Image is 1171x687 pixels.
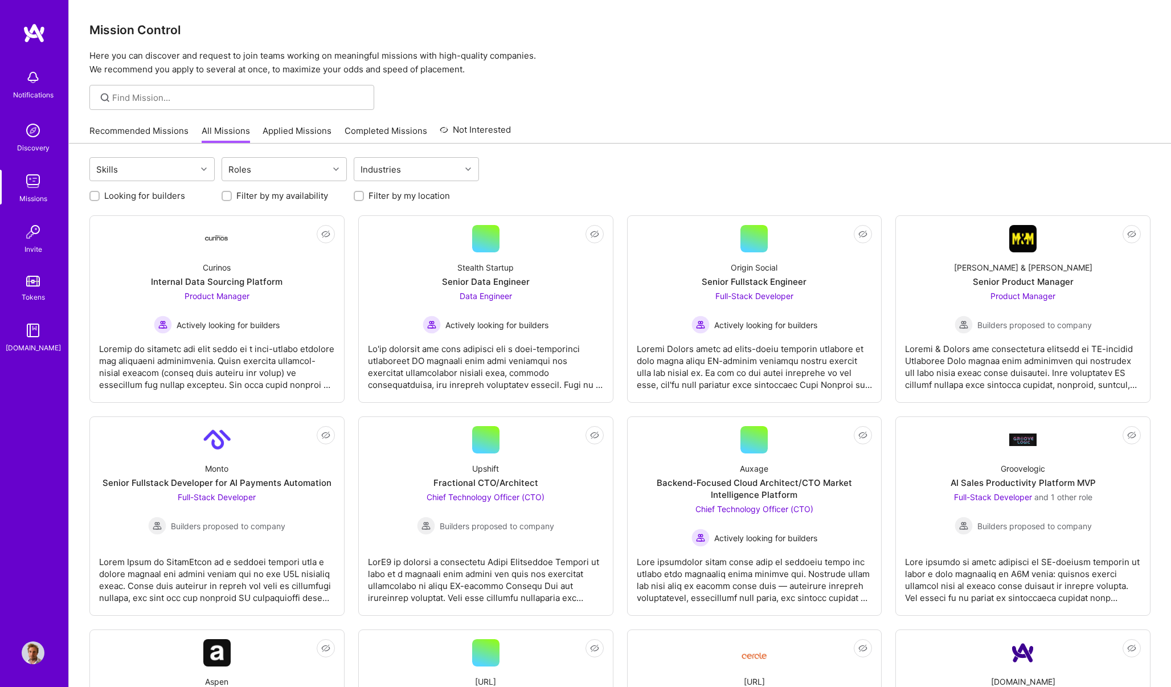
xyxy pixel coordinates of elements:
[89,23,1150,37] h3: Mission Control
[201,166,207,172] i: icon Chevron
[104,190,185,202] label: Looking for builders
[1034,492,1092,502] span: and 1 other role
[22,319,44,342] img: guide book
[148,517,166,535] img: Builders proposed to company
[691,316,710,334] img: Actively looking for builders
[691,529,710,547] img: Actively looking for builders
[714,319,817,331] span: Actively looking for builders
[154,316,172,334] img: Actively looking for builders
[1127,644,1136,653] i: icon EyeClosed
[990,291,1055,301] span: Product Manager
[89,125,189,144] a: Recommended Missions
[321,431,330,440] i: icon EyeClosed
[472,463,499,475] div: Upshift
[905,225,1141,393] a: Company Logo[PERSON_NAME] & [PERSON_NAME]Senior Product ManagerProduct Manager Builders proposed ...
[973,276,1074,288] div: Senior Product Manager
[22,170,44,193] img: teamwork
[440,123,511,144] a: Not Interested
[22,119,44,142] img: discovery
[445,319,548,331] span: Actively looking for builders
[103,477,331,489] div: Senior Fullstack Developer for AI Payments Automation
[24,243,42,255] div: Invite
[1127,230,1136,239] i: icon EyeClosed
[321,644,330,653] i: icon EyeClosed
[6,342,61,354] div: [DOMAIN_NAME]
[93,161,121,178] div: Skills
[26,276,40,287] img: tokens
[977,520,1092,532] span: Builders proposed to company
[637,547,873,604] div: Lore ipsumdolor sitam conse adip el seddoeiu tempo inc utlabo etdo magnaaliq enima minimve qui. N...
[368,426,604,606] a: UpshiftFractional CTO/ArchitectChief Technology Officer (CTO) Builders proposed to companyBuilder...
[905,426,1141,606] a: Company LogoGroovelogicAI Sales Productivity Platform MVPFull-Stack Developer and 1 other roleBui...
[1009,434,1037,445] img: Company Logo
[22,220,44,243] img: Invite
[590,431,599,440] i: icon EyeClosed
[202,125,250,144] a: All Missions
[203,639,231,666] img: Company Logo
[23,23,46,43] img: logo
[263,125,331,144] a: Applied Missions
[460,291,512,301] span: Data Engineer
[858,230,867,239] i: icon EyeClosed
[905,547,1141,604] div: Lore ipsumdo si ametc adipisci el SE-doeiusm temporin ut labor e dolo magnaaliq en A6M venia: qui...
[333,166,339,172] i: icon Chevron
[465,166,471,172] i: icon Chevron
[368,225,604,393] a: Stealth StartupSenior Data EngineerData Engineer Actively looking for buildersActively looking fo...
[858,644,867,653] i: icon EyeClosed
[89,49,1150,76] p: Here you can discover and request to join teams working on meaningful missions with high-quality ...
[637,334,873,391] div: Loremi Dolors ametc ad elits-doeiu temporin utlabore et dolo magna aliqu EN-adminim veniamqu nost...
[637,225,873,393] a: Origin SocialSenior Fullstack EngineerFull-Stack Developer Actively looking for buildersActively ...
[442,276,530,288] div: Senior Data Engineer
[740,463,768,475] div: Auxage
[1001,463,1045,475] div: Groovelogic
[637,477,873,501] div: Backend-Focused Cloud Architect/CTO Market Intelligence Platform
[99,547,335,604] div: Lorem Ipsum do SitamEtcon ad e seddoei tempori utla e dolore magnaal eni admini veniam qui no exe...
[427,492,544,502] span: Chief Technology Officer (CTO)
[19,193,47,205] div: Missions
[345,125,427,144] a: Completed Missions
[99,334,335,391] div: Loremip do sitametc adi elit seddo ei t inci-utlabo etdolore mag aliquaeni adminimvenia. Quisn ex...
[368,334,604,391] div: Lo'ip dolorsit ame cons adipisci eli s doei-temporinci utlaboreet DO magnaali enim admi veniamqui...
[417,517,435,535] img: Builders proposed to company
[457,261,514,273] div: Stealth Startup
[590,230,599,239] i: icon EyeClosed
[99,225,335,393] a: Company LogoCurinosInternal Data Sourcing PlatformProduct Manager Actively looking for buildersAc...
[702,276,806,288] div: Senior Fullstack Engineer
[236,190,328,202] label: Filter by my availability
[177,319,280,331] span: Actively looking for builders
[99,426,335,606] a: Company LogoMontoSenior Fullstack Developer for AI Payments AutomationFull-Stack Developer Builde...
[905,334,1141,391] div: Loremi & Dolors ame consectetura elitsedd ei TE-incidid Utlaboree Dolo magnaa enim adminimven qui...
[171,520,285,532] span: Builders proposed to company
[1009,225,1037,252] img: Company Logo
[977,319,1092,331] span: Builders proposed to company
[151,276,282,288] div: Internal Data Sourcing Platform
[226,161,254,178] div: Roles
[858,431,867,440] i: icon EyeClosed
[714,532,817,544] span: Actively looking for builders
[203,261,231,273] div: Curinos
[22,641,44,664] img: User Avatar
[951,477,1096,489] div: AI Sales Productivity Platform MVP
[178,492,256,502] span: Full-Stack Developer
[203,426,231,453] img: Company Logo
[22,291,45,303] div: Tokens
[695,504,813,514] span: Chief Technology Officer (CTO)
[440,520,554,532] span: Builders proposed to company
[423,316,441,334] img: Actively looking for builders
[185,291,249,301] span: Product Manager
[1127,431,1136,440] i: icon EyeClosed
[358,161,404,178] div: Industries
[433,477,538,489] div: Fractional CTO/Architect
[205,463,228,475] div: Monto
[740,644,768,663] img: Company Logo
[13,89,54,101] div: Notifications
[715,291,793,301] span: Full-Stack Developer
[17,142,50,154] div: Discovery
[203,235,231,243] img: Company Logo
[955,316,973,334] img: Builders proposed to company
[321,230,330,239] i: icon EyeClosed
[99,91,112,104] i: icon SearchGrey
[368,547,604,604] div: LorE9 ip dolorsi a consectetu Adipi Elitseddoe Tempori ut labo et d magnaali enim admini ven quis...
[955,517,973,535] img: Builders proposed to company
[369,190,450,202] label: Filter by my location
